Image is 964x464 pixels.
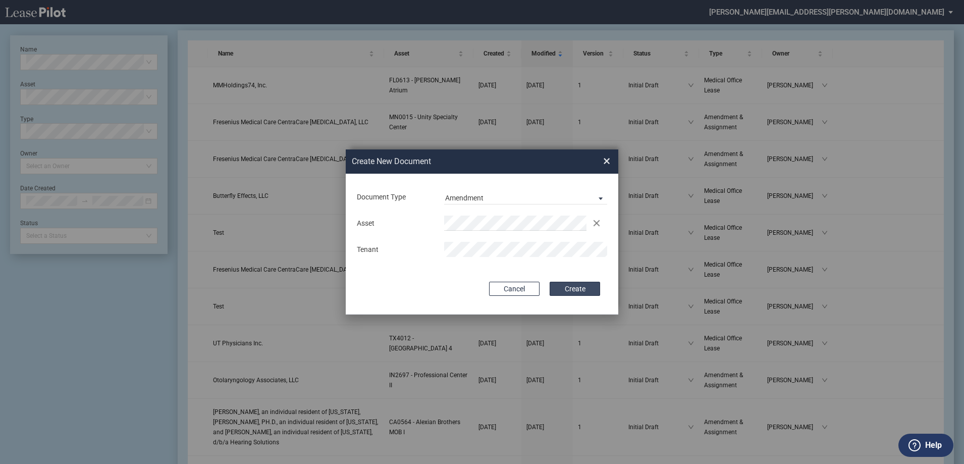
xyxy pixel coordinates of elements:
[489,282,540,296] button: Cancel
[346,149,618,315] md-dialog: Create New ...
[550,282,600,296] button: Create
[351,245,438,255] div: Tenant
[352,156,567,167] h2: Create New Document
[445,194,484,202] div: Amendment
[351,219,438,229] div: Asset
[351,192,438,202] div: Document Type
[444,189,607,204] md-select: Document Type: Amendment
[925,439,942,452] label: Help
[603,153,610,169] span: ×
